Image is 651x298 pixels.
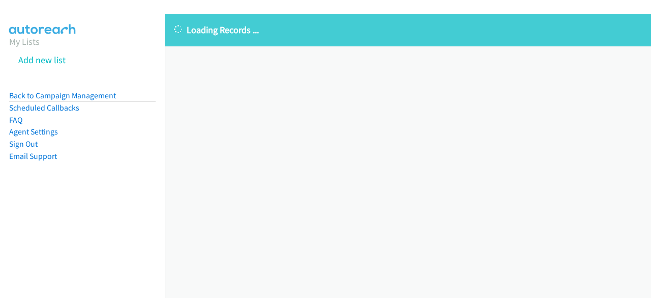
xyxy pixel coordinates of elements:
[9,103,79,113] a: Scheduled Callbacks
[9,91,116,100] a: Back to Campaign Management
[9,151,57,161] a: Email Support
[9,115,22,125] a: FAQ
[9,127,58,137] a: Agent Settings
[9,139,38,149] a: Sign Out
[174,23,642,37] p: Loading Records ...
[9,36,40,47] a: My Lists
[18,54,66,66] a: Add new list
